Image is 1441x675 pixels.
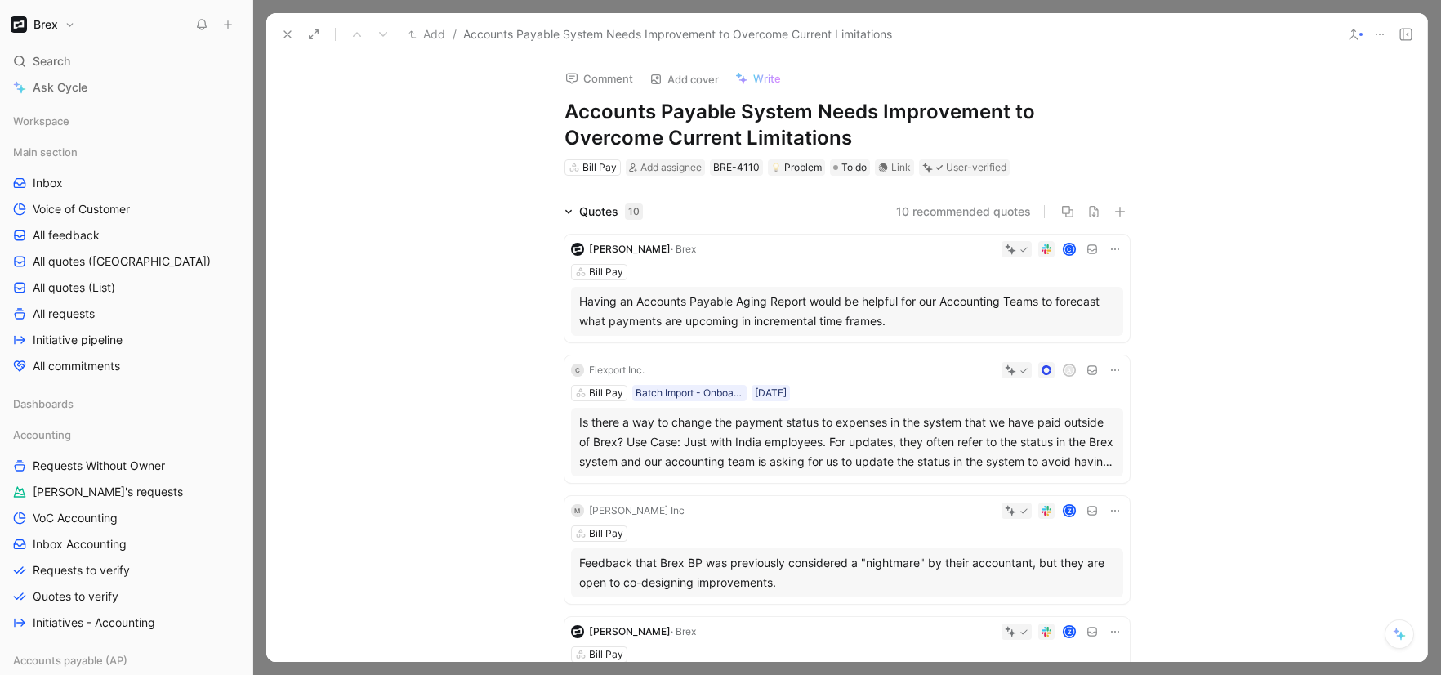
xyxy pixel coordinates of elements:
[7,506,246,530] a: VoC Accounting
[13,396,74,412] span: Dashboards
[1064,627,1074,637] div: Z
[558,67,640,90] button: Comment
[579,413,1115,472] div: Is there a way to change the payment status to expenses in the system that we have paid outside o...
[7,584,246,609] a: Quotes to verify
[7,249,246,274] a: All quotes ([GEOGRAPHIC_DATA])
[7,610,246,635] a: Initiatives - Accounting
[728,67,788,90] button: Write
[453,25,457,44] span: /
[33,510,118,526] span: VoC Accounting
[636,385,743,401] div: Batch Import - Onboarded Customer
[33,175,63,191] span: Inbox
[830,159,870,176] div: To do
[7,223,246,248] a: All feedback
[579,202,643,221] div: Quotes
[33,458,165,474] span: Requests Without Owner
[33,484,183,500] span: [PERSON_NAME]'s requests
[11,16,27,33] img: Brex
[7,140,246,378] div: Main sectionInboxVoice of CustomerAll feedbackAll quotes ([GEOGRAPHIC_DATA])All quotes (List)All ...
[13,652,127,668] span: Accounts payable (AP)
[7,109,246,133] div: Workspace
[463,25,892,44] span: Accounts Payable System Needs Improvement to Overcome Current Limitations
[589,646,623,663] div: Bill Pay
[33,562,130,579] span: Requests to verify
[33,332,123,348] span: Initiative pipeline
[571,364,584,377] div: C
[33,358,120,374] span: All commitments
[7,391,246,416] div: Dashboards
[33,17,58,32] h1: Brex
[33,279,115,296] span: All quotes (List)
[33,306,95,322] span: All requests
[771,159,822,176] div: Problem
[589,264,623,280] div: Bill Pay
[589,525,623,542] div: Bill Pay
[7,49,246,74] div: Search
[33,78,87,97] span: Ask Cycle
[571,243,584,256] img: logo
[671,625,696,637] span: · Brex
[13,427,71,443] span: Accounting
[891,159,911,176] div: Link
[7,480,246,504] a: [PERSON_NAME]'s requests
[589,243,671,255] span: [PERSON_NAME]
[558,202,649,221] div: Quotes10
[7,532,246,557] a: Inbox Accounting
[33,51,70,71] span: Search
[7,275,246,300] a: All quotes (List)
[1064,506,1074,516] div: Z
[582,159,617,176] div: Bill Pay
[7,422,246,635] div: AccountingRequests Without Owner[PERSON_NAME]'s requestsVoC AccountingInbox AccountingRequests to...
[896,202,1031,221] button: 10 recommended quotes
[7,558,246,583] a: Requests to verify
[642,68,726,91] button: Add cover
[33,536,127,552] span: Inbox Accounting
[33,201,130,217] span: Voice of Customer
[7,140,246,164] div: Main section
[7,391,246,421] div: Dashboards
[13,113,69,129] span: Workspace
[7,354,246,378] a: All commitments
[946,159,1006,176] div: User-verified
[1064,244,1074,255] div: C
[7,13,79,36] button: BrexBrex
[7,328,246,352] a: Initiative pipeline
[7,648,246,673] div: Accounts payable (AP)
[753,71,781,86] span: Write
[7,171,246,195] a: Inbox
[579,292,1115,331] div: Having an Accounts Payable Aging Report would be helpful for our Accounting Teams to forecast wha...
[755,385,787,401] div: [DATE]
[13,144,78,160] span: Main section
[671,243,696,255] span: · Brex
[33,588,118,605] span: Quotes to verify
[7,75,246,100] a: Ask Cycle
[33,253,211,270] span: All quotes ([GEOGRAPHIC_DATA])
[841,159,867,176] span: To do
[1064,365,1074,376] div: A
[7,197,246,221] a: Voice of Customer
[589,385,623,401] div: Bill Pay
[640,161,702,173] span: Add assignee
[571,625,584,638] img: logo
[404,25,449,44] button: Add
[7,302,246,326] a: All requests
[33,227,100,244] span: All feedback
[7,454,246,478] a: Requests Without Owner
[713,159,760,176] div: BRE-4110
[771,163,781,172] img: 💡
[571,504,584,517] div: M
[589,362,645,378] div: Flexport Inc.
[564,99,1130,151] h1: Accounts Payable System Needs Improvement to Overcome Current Limitations
[579,553,1115,592] div: Feedback that Brex BP was previously considered a "nightmare" by their accountant, but they are o...
[33,615,155,631] span: Initiatives - Accounting
[625,203,643,220] div: 10
[589,503,685,519] div: [PERSON_NAME] Inc
[589,625,671,637] span: [PERSON_NAME]
[768,159,825,176] div: 💡Problem
[7,422,246,447] div: Accounting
